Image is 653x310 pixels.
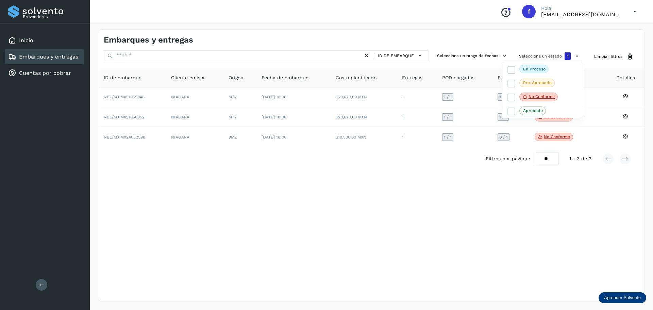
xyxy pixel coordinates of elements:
p: Proveedores [23,14,82,19]
div: Aprender Solvento [599,292,646,303]
p: Pre-Aprobado [523,80,552,85]
a: Inicio [19,37,33,44]
p: Aprobado [523,108,543,113]
p: No conforme [529,94,555,99]
a: Embarques y entregas [19,53,78,60]
p: Aprender Solvento [604,295,641,300]
p: En proceso [523,67,546,71]
div: Inicio [5,33,84,48]
div: Cuentas por cobrar [5,66,84,81]
a: Cuentas por cobrar [19,70,71,76]
div: Embarques y entregas [5,49,84,64]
